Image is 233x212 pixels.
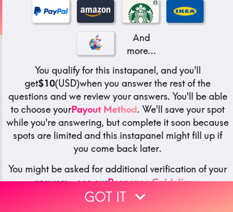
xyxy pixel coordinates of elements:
[122,31,159,57] p: And more...
[108,176,199,188] a: Response Guidelines
[71,103,137,115] a: Payout Method
[6,64,229,155] h5: You qualify for this instapanel, and you'll get (USD) when you answer the rest of the questions a...
[38,77,55,89] b: $10
[6,163,229,189] h5: You might be asked for additional verification of your answers - see our .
